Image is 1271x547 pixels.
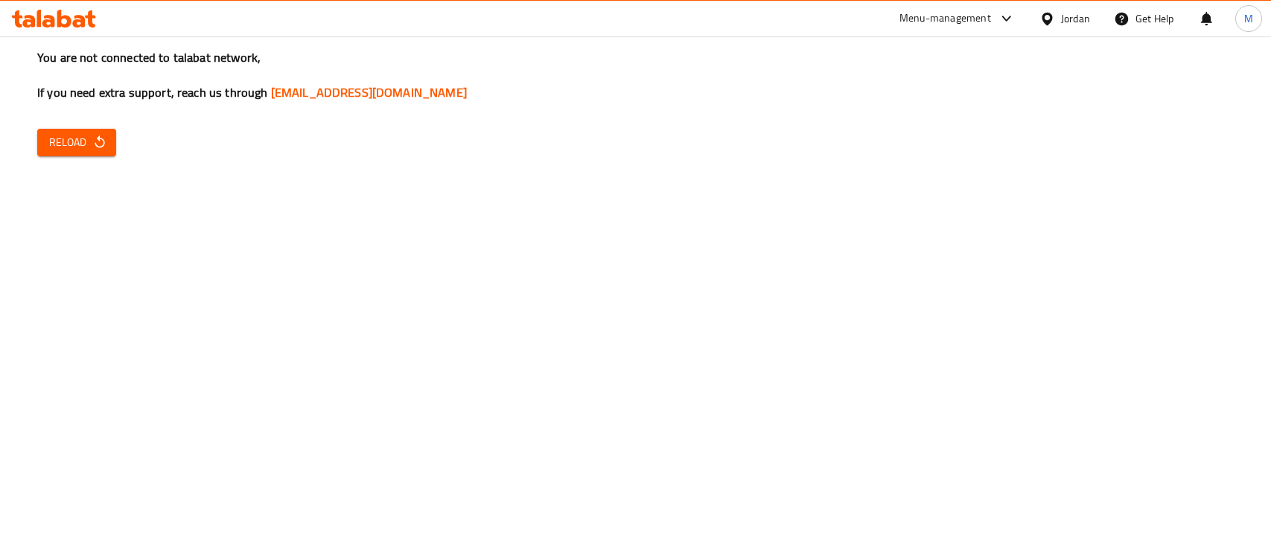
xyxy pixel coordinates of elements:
[1061,10,1090,27] div: Jordan
[1244,10,1253,27] span: M
[37,49,1234,101] h3: You are not connected to talabat network, If you need extra support, reach us through
[899,10,991,28] div: Menu-management
[37,129,116,156] button: Reload
[271,81,467,103] a: [EMAIL_ADDRESS][DOMAIN_NAME]
[49,133,104,152] span: Reload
